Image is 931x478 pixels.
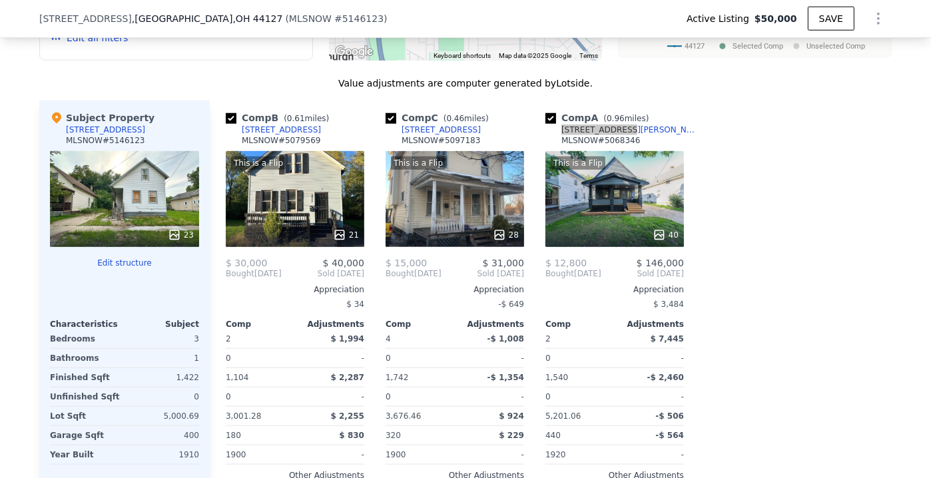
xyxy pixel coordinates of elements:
[168,228,194,242] div: 23
[339,431,364,440] span: $ 830
[226,268,282,279] div: [DATE]
[755,12,797,25] span: $50,000
[232,13,282,24] span: , OH 44127
[617,445,684,464] div: -
[487,373,524,382] span: -$ 1,354
[386,284,524,295] div: Appreciation
[402,135,480,146] div: MLSNOW # 5097183
[295,319,364,330] div: Adjustments
[617,387,684,406] div: -
[331,411,364,421] span: $ 2,255
[386,268,442,279] div: [DATE]
[545,445,612,464] div: 1920
[323,258,364,268] span: $ 40,000
[655,411,684,421] span: -$ 506
[226,319,295,330] div: Comp
[127,426,199,445] div: 400
[333,228,359,242] div: 21
[226,373,248,382] span: 1,104
[66,124,145,135] div: [STREET_ADDRESS]
[545,349,612,367] div: 0
[39,12,132,25] span: [STREET_ADDRESS]
[806,42,865,51] text: Unselected Comp
[127,368,199,387] div: 1,422
[647,373,684,382] span: -$ 2,460
[226,284,364,295] div: Appreciation
[226,111,334,124] div: Comp B
[226,124,321,135] a: [STREET_ADDRESS]
[386,124,481,135] a: [STREET_ADDRESS]
[545,411,581,421] span: 5,201.06
[39,77,892,90] div: Value adjustments are computer generated by Lotside .
[331,334,364,344] span: $ 1,994
[545,268,574,279] span: Bought
[50,407,122,425] div: Lot Sqft
[561,135,640,146] div: MLSNOW # 5068346
[386,445,452,464] div: 1900
[50,319,125,330] div: Characteristics
[298,349,364,367] div: -
[545,284,684,295] div: Appreciation
[298,445,364,464] div: -
[50,387,122,406] div: Unfinished Sqft
[50,426,122,445] div: Garage Sqft
[865,5,892,32] button: Show Options
[458,349,524,367] div: -
[50,330,122,348] div: Bedrooms
[551,156,605,170] div: This is a Flip
[127,330,199,348] div: 3
[334,13,384,24] span: # 5146123
[545,373,568,382] span: 1,540
[458,387,524,406] div: -
[499,411,524,421] span: $ 924
[386,349,452,367] div: 0
[598,114,654,123] span: ( miles)
[545,319,615,330] div: Comp
[498,300,524,309] span: -$ 649
[808,7,854,31] button: SAVE
[127,387,199,406] div: 0
[545,111,654,124] div: Comp A
[868,29,877,39] text: 25
[386,392,391,401] span: 0
[132,12,283,25] span: , [GEOGRAPHIC_DATA]
[651,334,684,344] span: $ 7,445
[346,300,364,309] span: $ 34
[386,334,391,344] span: 4
[545,124,700,135] a: [STREET_ADDRESS][PERSON_NAME]
[127,445,199,464] div: 1910
[458,445,524,464] div: -
[386,411,421,421] span: 3,676.46
[442,268,524,279] span: Sold [DATE]
[617,349,684,367] div: -
[483,258,524,268] span: $ 31,000
[50,349,122,367] div: Bathrooms
[487,334,524,344] span: -$ 1,008
[226,334,231,344] span: 2
[226,268,254,279] span: Bought
[685,42,705,51] text: 44127
[386,373,408,382] span: 1,742
[285,12,387,25] div: ( )
[50,368,122,387] div: Finished Sqft
[733,42,783,51] text: Selected Comp
[231,156,286,170] div: This is a Flip
[499,431,524,440] span: $ 229
[127,349,199,367] div: 1
[282,268,364,279] span: Sold [DATE]
[607,114,625,123] span: 0.96
[386,319,455,330] div: Comp
[545,334,551,344] span: 2
[579,52,598,59] a: Terms (opens in new tab)
[289,13,332,24] span: MLSNOW
[545,258,587,268] span: $ 12,800
[655,431,684,440] span: -$ 564
[50,111,155,124] div: Subject Property
[455,319,524,330] div: Adjustments
[653,300,684,309] span: $ 3,484
[687,12,755,25] span: Active Listing
[561,124,700,135] div: [STREET_ADDRESS][PERSON_NAME]
[226,411,261,421] span: 3,001.28
[386,431,401,440] span: 320
[50,258,199,268] button: Edit structure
